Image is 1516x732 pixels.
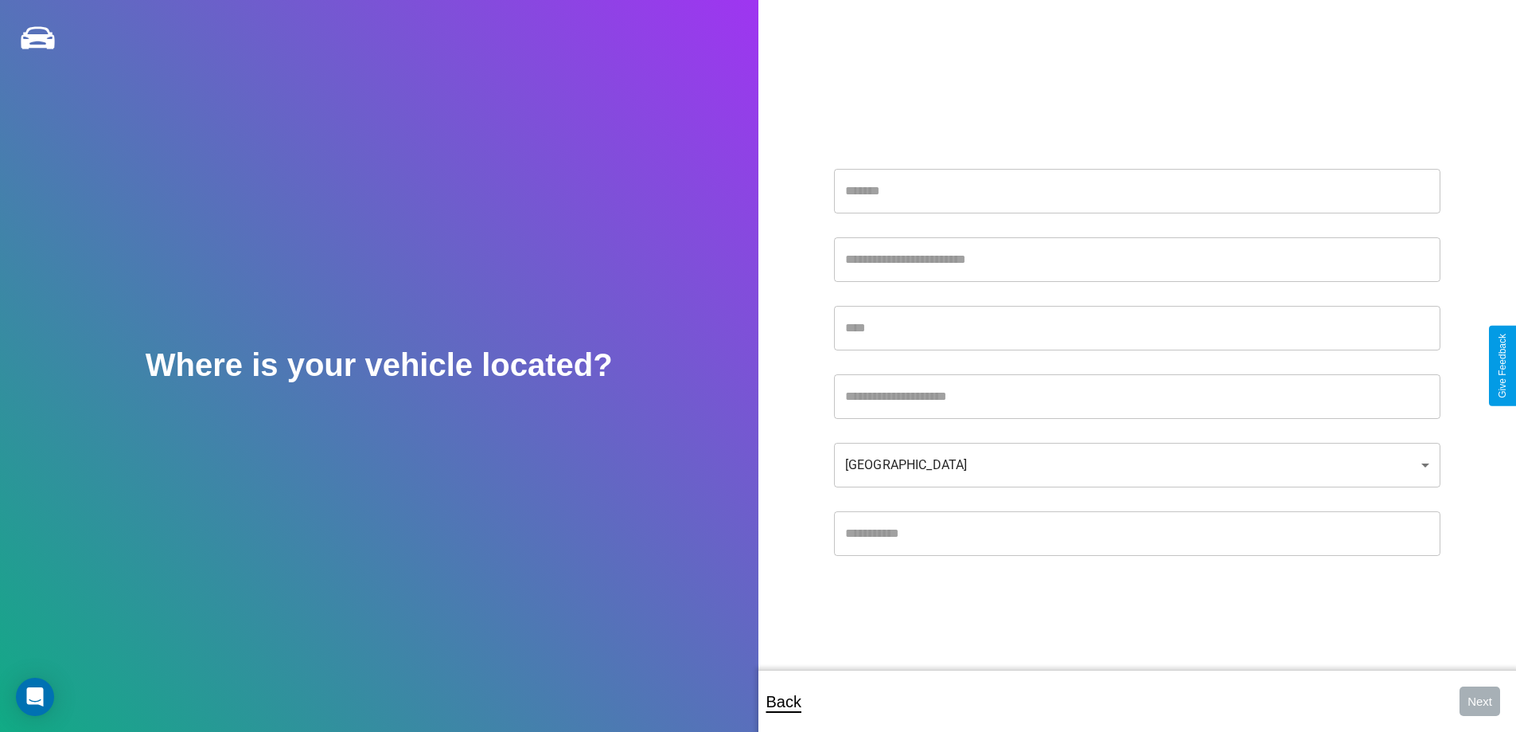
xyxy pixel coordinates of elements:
[16,678,54,716] div: Open Intercom Messenger
[1497,334,1508,398] div: Give Feedback
[146,347,613,383] h2: Where is your vehicle located?
[1459,687,1500,716] button: Next
[834,443,1440,487] div: [GEOGRAPHIC_DATA]
[766,687,801,716] p: Back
